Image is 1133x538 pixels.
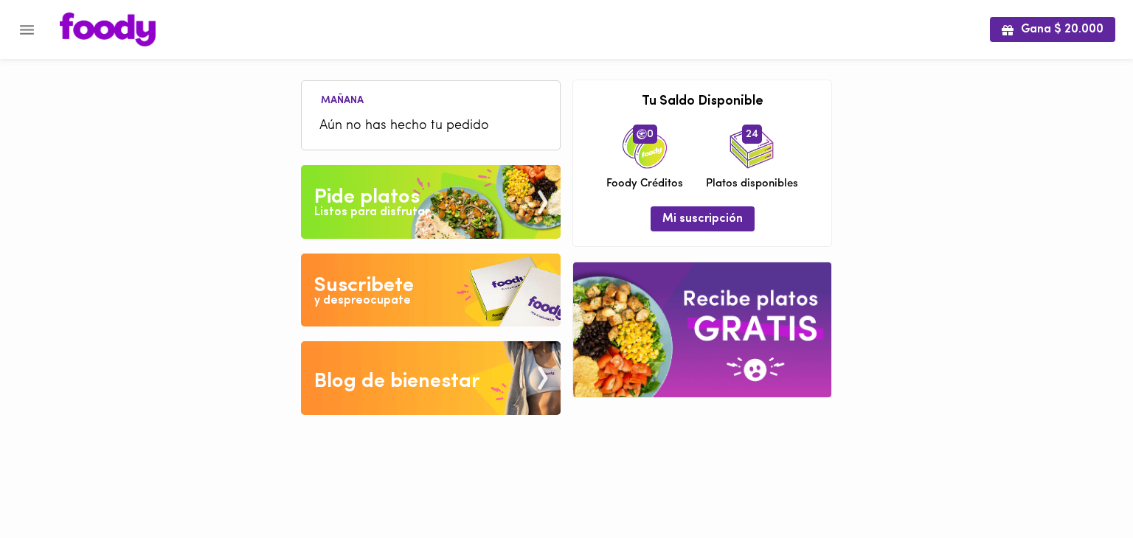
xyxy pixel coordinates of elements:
button: Menu [9,12,45,48]
iframe: Messagebird Livechat Widget [1047,453,1118,523]
button: Gana $ 20.000 [990,17,1115,41]
img: logo.png [60,13,156,46]
li: Mañana [309,92,375,106]
img: foody-creditos.png [637,129,647,139]
h3: Tu Saldo Disponible [584,95,820,110]
div: Suscribete [314,271,414,301]
span: 0 [633,125,657,144]
span: Aún no has hecho tu pedido [319,116,542,136]
span: Foody Créditos [606,176,683,192]
div: y despreocupate [314,293,411,310]
div: Pide platos [314,183,420,212]
img: icon_dishes.png [730,125,774,169]
img: Blog de bienestar [301,341,561,415]
img: Disfruta bajar de peso [301,254,561,327]
span: Mi suscripción [662,212,743,226]
span: Gana $ 20.000 [1002,23,1103,37]
div: Listos para disfrutar [314,204,429,221]
img: Pide un Platos [301,165,561,239]
div: Blog de bienestar [314,367,480,396]
button: Mi suscripción [651,206,755,231]
span: 24 [742,125,762,144]
img: referral-banner.png [573,262,831,397]
span: Platos disponibles [706,176,798,192]
img: credits-package.png [623,125,667,169]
